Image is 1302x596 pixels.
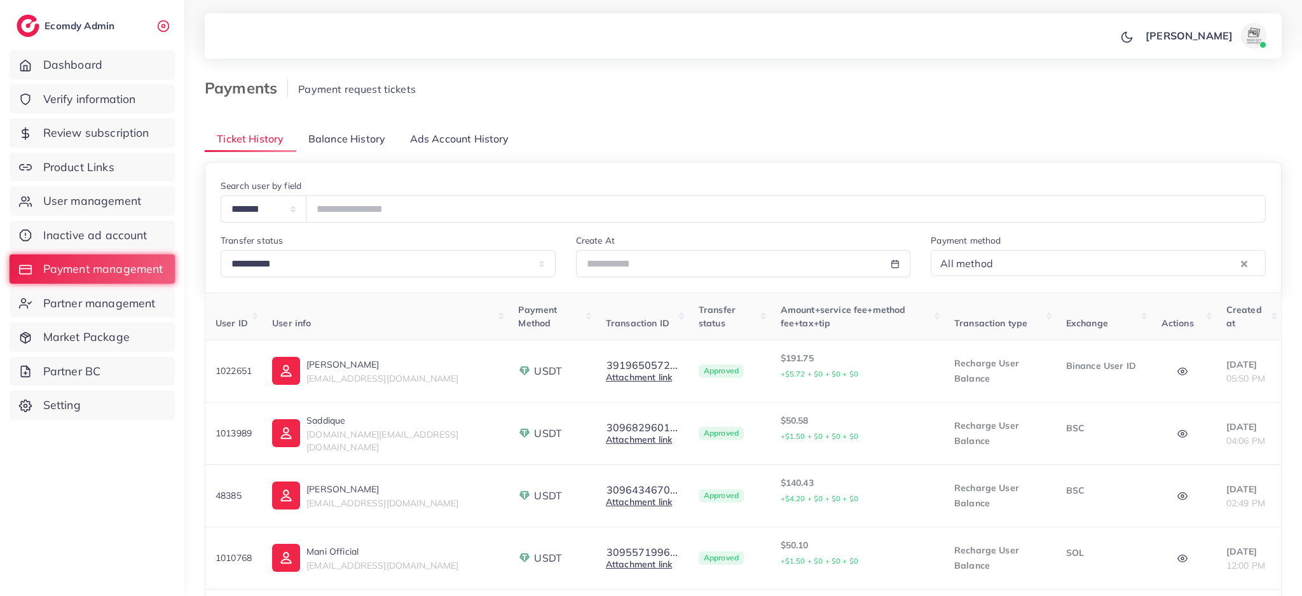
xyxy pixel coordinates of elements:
[216,426,252,441] p: 1013989
[518,551,531,564] img: payment
[1226,357,1271,372] p: [DATE]
[10,254,175,284] a: Payment management
[1241,256,1247,270] button: Clear Selected
[699,489,744,503] span: Approved
[43,193,141,209] span: User management
[272,357,300,385] img: ic-user-info.36bf1079.svg
[699,364,744,378] span: Approved
[272,419,300,447] img: ic-user-info.36bf1079.svg
[272,544,300,572] img: ic-user-info.36bf1079.svg
[954,317,1028,329] span: Transaction type
[43,125,149,141] span: Review subscription
[43,159,114,176] span: Product Links
[306,357,458,372] p: [PERSON_NAME]
[43,91,136,107] span: Verify information
[534,426,562,441] span: USDT
[1162,317,1194,329] span: Actions
[606,558,672,570] a: Attachment link
[306,497,458,509] span: [EMAIL_ADDRESS][DOMAIN_NAME]
[518,427,531,440] img: payment
[1146,28,1233,43] p: [PERSON_NAME]
[10,289,175,318] a: Partner management
[1226,435,1265,447] span: 04:06 PM
[10,391,175,420] a: Setting
[221,234,283,247] label: Transfer status
[10,50,175,80] a: Dashboard
[954,356,1046,386] p: Recharge User Balance
[534,551,562,565] span: USDT
[534,489,562,503] span: USDT
[45,20,118,32] h2: Ecomdy Admin
[997,253,1238,273] input: Search for option
[606,317,669,329] span: Transaction ID
[606,371,672,383] a: Attachment link
[272,317,311,329] span: User info
[1241,23,1266,48] img: avatar
[10,118,175,148] a: Review subscription
[216,363,252,378] p: 1022651
[306,482,458,497] p: [PERSON_NAME]
[1066,483,1141,498] p: BSC
[10,322,175,352] a: Market Package
[1066,545,1141,560] p: SOL
[606,484,678,496] button: 3096434670...
[216,550,252,565] p: 1010768
[216,317,248,329] span: User ID
[1226,482,1271,497] p: [DATE]
[306,560,458,571] span: [EMAIL_ADDRESS][DOMAIN_NAME]
[518,489,531,502] img: payment
[781,537,934,569] p: $50.10
[306,413,498,428] p: Saddique
[10,357,175,386] a: Partner BC
[43,57,102,73] span: Dashboard
[10,221,175,250] a: Inactive ad account
[781,432,858,441] small: +$1.50 + $0 + $0 + $0
[1139,23,1271,48] a: [PERSON_NAME]avatar
[1226,419,1271,434] p: [DATE]
[606,359,678,371] button: 3919650572...
[43,329,130,345] span: Market Package
[781,370,858,378] small: +$5.72 + $0 + $0 + $0
[699,304,736,328] span: Transfer status
[1066,317,1108,329] span: Exchange
[272,482,300,509] img: ic-user-info.36bf1079.svg
[534,364,562,378] span: USDT
[606,546,678,558] button: 3095571996...
[781,557,858,565] small: +$1.50 + $0 + $0 + $0
[781,350,934,382] p: $191.75
[954,543,1046,573] p: Recharge User Balance
[781,475,934,506] p: $140.43
[43,227,147,244] span: Inactive ad account
[931,250,1266,276] div: Search for option
[10,186,175,216] a: User management
[954,480,1046,511] p: Recharge User Balance
[518,364,531,377] img: payment
[43,397,81,413] span: Setting
[306,544,458,559] p: Mani Official
[10,85,175,114] a: Verify information
[43,261,163,277] span: Payment management
[518,304,557,328] span: Payment Method
[217,132,284,146] span: Ticket History
[10,153,175,182] a: Product Links
[699,427,744,441] span: Approved
[17,15,39,37] img: logo
[1066,420,1141,436] p: BSC
[17,15,118,37] a: logoEcomdy Admin
[1226,373,1265,384] span: 05:50 PM
[216,488,252,503] p: 48385
[954,418,1046,448] p: Recharge User Balance
[938,254,996,273] span: All method
[781,494,858,503] small: +$4.20 + $0 + $0 + $0
[298,83,416,95] span: Payment request tickets
[221,179,301,192] label: Search user by field
[781,304,906,328] span: Amount+service fee+method fee+tax+tip
[781,413,934,444] p: $50.58
[1226,304,1262,328] span: Created at
[699,551,744,565] span: Approved
[606,496,672,508] a: Attachment link
[308,132,385,146] span: Balance History
[606,434,672,445] a: Attachment link
[1226,544,1271,559] p: [DATE]
[43,363,101,380] span: Partner BC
